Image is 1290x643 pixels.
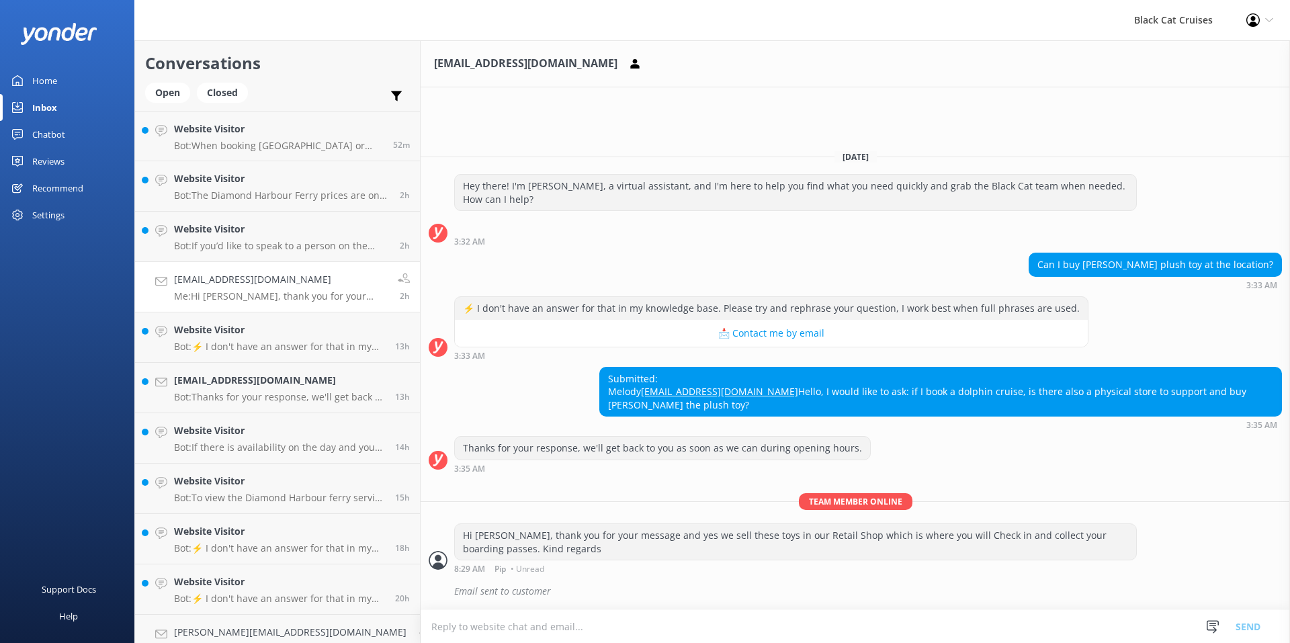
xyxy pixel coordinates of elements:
h4: [PERSON_NAME][EMAIL_ADDRESS][DOMAIN_NAME] [174,625,406,640]
span: Pip [494,565,506,573]
a: Website VisitorBot:⚡ I don't have an answer for that in my knowledge base. Please try and rephras... [135,514,420,564]
div: Sep 27 2025 03:33am (UTC +12:00) Pacific/Auckland [454,351,1088,360]
div: Sep 27 2025 03:35am (UTC +12:00) Pacific/Auckland [454,464,871,473]
p: Me: Hi [PERSON_NAME], thank you for your message and yes we sell these toys in our Retail Shop wh... [174,290,388,302]
div: Support Docs [42,576,96,603]
p: Bot: Thanks for your response, we'll get back to you as soon as we can during opening hours. [174,391,385,403]
div: Hey there! I'm [PERSON_NAME], a virtual assistant, and I'm here to help you find what you need qu... [455,175,1136,210]
h4: Website Visitor [174,323,385,337]
div: Help [59,603,78,630]
a: [EMAIL_ADDRESS][DOMAIN_NAME] [641,385,798,398]
a: Website VisitorBot:If there is availability on the day and you meet the swimming requirements, it... [135,413,420,464]
h3: [EMAIL_ADDRESS][DOMAIN_NAME] [434,55,617,73]
div: Sep 27 2025 08:29am (UTC +12:00) Pacific/Auckland [454,564,1137,573]
strong: 3:32 AM [454,238,485,246]
span: Sep 26 2025 09:18pm (UTC +12:00) Pacific/Auckland [395,341,410,352]
a: Open [145,85,197,99]
strong: 3:33 AM [1246,282,1277,290]
a: Website VisitorBot:If you’d like to speak to a person on the Black Cat team, you can reach us on ... [135,212,420,262]
span: Sep 26 2025 09:04pm (UTC +12:00) Pacific/Auckland [395,391,410,402]
h4: [EMAIL_ADDRESS][DOMAIN_NAME] [174,373,385,388]
h4: Website Visitor [174,423,385,438]
span: [DATE] [834,151,877,163]
div: Sep 27 2025 03:32am (UTC +12:00) Pacific/Auckland [454,237,1137,246]
div: ⚡ I don't have an answer for that in my knowledge base. Please try and rephrase your question, I ... [455,297,1088,320]
h4: Website Visitor [174,222,390,237]
img: yonder-white-logo.png [20,23,97,45]
div: 2025-09-26T20:33:21.316 [429,580,1282,603]
span: Sep 27 2025 08:54am (UTC +12:00) Pacific/Auckland [400,189,410,201]
strong: 3:33 AM [454,352,485,360]
span: Sep 26 2025 05:00pm (UTC +12:00) Pacific/Auckland [395,542,410,554]
div: Sep 27 2025 03:35am (UTC +12:00) Pacific/Auckland [599,420,1282,429]
h4: [EMAIL_ADDRESS][DOMAIN_NAME] [174,272,388,287]
a: [EMAIL_ADDRESS][DOMAIN_NAME]Me:Hi [PERSON_NAME], thank you for your message and yes we sell these... [135,262,420,312]
button: 📩 Contact me by email [455,320,1088,347]
a: Website VisitorBot:When booking [GEOGRAPHIC_DATA] or Ripapa, each trip will show you a one-way pr... [135,111,420,161]
p: Bot: ⚡ I don't have an answer for that in my knowledge base. Please try and rephrase your questio... [174,341,385,353]
h4: Website Visitor [174,474,385,488]
p: Bot: If you’d like to speak to a person on the Black Cat team, you can reach us on [PHONE_NUMBER]... [174,240,390,252]
p: Bot: ⚡ I don't have an answer for that in my knowledge base. Please try and rephrase your questio... [174,542,385,554]
a: Website VisitorBot:⚡ I don't have an answer for that in my knowledge base. Please try and rephras... [135,312,420,363]
div: Settings [32,202,64,228]
div: Reviews [32,148,64,175]
span: Sep 26 2025 02:41pm (UTC +12:00) Pacific/Auckland [395,593,410,604]
a: [EMAIL_ADDRESS][DOMAIN_NAME]Bot:Thanks for your response, we'll get back to you as soon as we can... [135,363,420,413]
div: Inbox [32,94,57,121]
strong: 3:35 AM [454,465,485,473]
div: Closed [197,83,248,103]
a: Website VisitorBot:The Diamond Harbour Ferry prices are one-way, starting from $6 per adult and $... [135,161,420,212]
strong: 3:35 AM [1246,421,1277,429]
span: Team member online [799,493,912,510]
h4: Website Visitor [174,524,385,539]
a: Closed [197,85,255,99]
div: Can I buy [PERSON_NAME] plush toy at the location? [1029,253,1281,276]
p: Bot: To view the Diamond Harbour ferry service schedule, please visit [URL][DOMAIN_NAME]. [174,492,385,504]
p: Bot: The Diamond Harbour Ferry prices are one-way, starting from $6 per adult and $4 per child. W... [174,189,390,202]
h4: Website Visitor [174,122,383,136]
div: Thanks for your response, we'll get back to you as soon as we can during opening hours. [455,437,870,460]
span: Sep 27 2025 08:29am (UTC +12:00) Pacific/Auckland [400,290,410,302]
div: Recommend [32,175,83,202]
a: Website VisitorBot:⚡ I don't have an answer for that in my knowledge base. Please try and rephras... [135,564,420,615]
span: Sep 27 2025 10:09am (UTC +12:00) Pacific/Auckland [393,139,410,151]
div: Submitted: Melody Hello, I would like to ask: if I book a dolphin cruise, is there also a physica... [600,368,1281,417]
h4: Website Visitor [174,171,390,186]
div: Sep 27 2025 03:33am (UTC +12:00) Pacific/Auckland [1029,280,1282,290]
div: Chatbot [32,121,65,148]
span: Sep 26 2025 08:34pm (UTC +12:00) Pacific/Auckland [395,441,410,453]
strong: 8:29 AM [454,565,485,573]
span: Sep 27 2025 08:49am (UTC +12:00) Pacific/Auckland [400,240,410,251]
h4: Website Visitor [174,574,385,589]
p: Bot: When booking [GEOGRAPHIC_DATA] or Ripapa, each trip will show you a one-way price. You can b... [174,140,383,152]
div: Home [32,67,57,94]
p: Bot: ⚡ I don't have an answer for that in my knowledge base. Please try and rephrase your questio... [174,593,385,605]
div: Open [145,83,190,103]
span: Sep 26 2025 07:54pm (UTC +12:00) Pacific/Auckland [395,492,410,503]
p: Bot: If there is availability on the day and you meet the swimming requirements, it may be possib... [174,441,385,454]
a: Website VisitorBot:To view the Diamond Harbour ferry service schedule, please visit [URL][DOMAIN_... [135,464,420,514]
span: • Unread [511,565,544,573]
div: Hi [PERSON_NAME], thank you for your message and yes we sell these toys in our Retail Shop which ... [455,524,1136,560]
div: Email sent to customer [454,580,1282,603]
h2: Conversations [145,50,410,76]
